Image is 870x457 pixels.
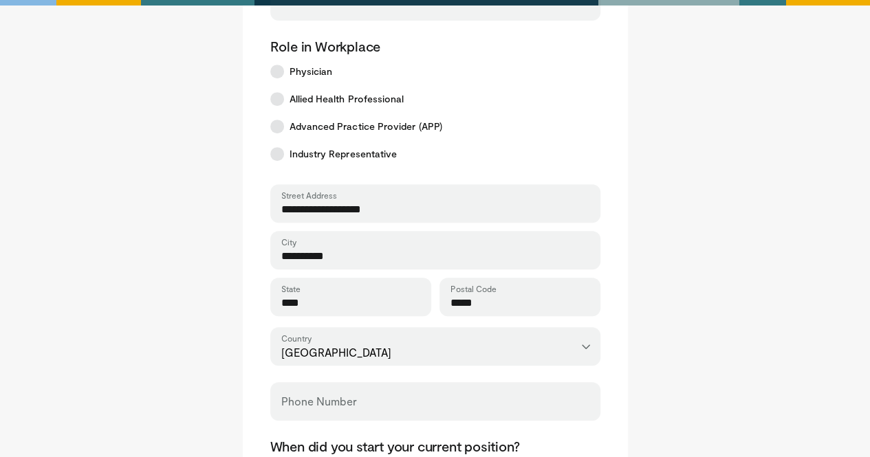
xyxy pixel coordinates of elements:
[281,283,301,294] label: State
[270,37,600,55] p: Role in Workplace
[290,92,404,106] span: Allied Health Professional
[450,283,497,294] label: Postal Code
[281,190,337,201] label: Street Address
[290,147,398,161] span: Industry Representative
[290,65,333,78] span: Physician
[270,437,600,455] p: When did you start your current position?
[290,120,442,133] span: Advanced Practice Provider (APP)
[281,388,357,415] label: Phone Number
[281,236,296,247] label: City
